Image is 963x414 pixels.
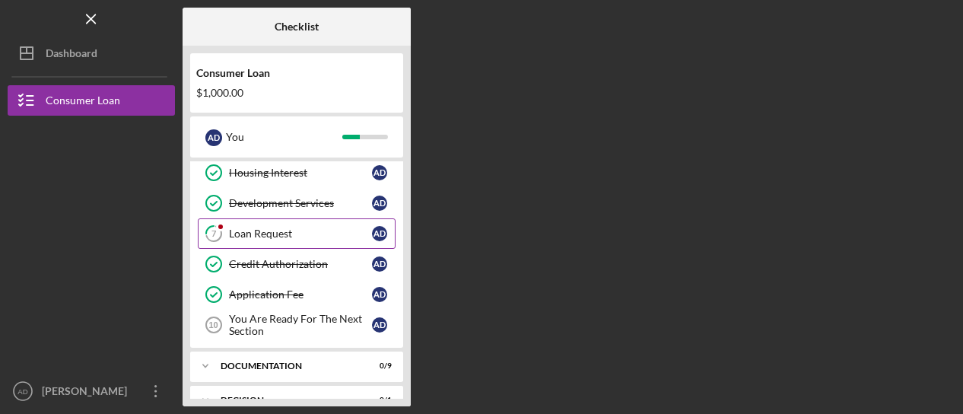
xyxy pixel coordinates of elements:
[198,249,396,279] a: Credit AuthorizationAD
[205,129,222,146] div: A D
[229,288,372,301] div: Application Fee
[372,196,387,211] div: A D
[8,376,175,406] button: AD[PERSON_NAME]
[198,188,396,218] a: Development ServicesAD
[275,21,319,33] b: Checklist
[17,387,27,396] text: AD
[229,167,372,179] div: Housing Interest
[208,320,218,330] tspan: 10
[198,279,396,310] a: Application FeeAD
[372,287,387,302] div: A D
[211,229,217,239] tspan: 7
[364,361,392,371] div: 0 / 9
[46,38,97,72] div: Dashboard
[372,165,387,180] div: A D
[46,85,120,119] div: Consumer Loan
[226,124,342,150] div: You
[364,396,392,405] div: 0 / 1
[372,226,387,241] div: A D
[8,38,175,68] button: Dashboard
[198,158,396,188] a: Housing InterestAD
[221,396,354,405] div: Decision
[221,361,354,371] div: Documentation
[198,310,396,340] a: 10You Are Ready For The Next SectionAD
[229,197,372,209] div: Development Services
[38,376,137,410] div: [PERSON_NAME]
[198,218,396,249] a: 7Loan RequestAD
[196,87,397,99] div: $1,000.00
[372,256,387,272] div: A D
[229,258,372,270] div: Credit Authorization
[229,228,372,240] div: Loan Request
[196,67,397,79] div: Consumer Loan
[229,313,372,337] div: You Are Ready For The Next Section
[372,317,387,333] div: A D
[8,85,175,116] button: Consumer Loan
